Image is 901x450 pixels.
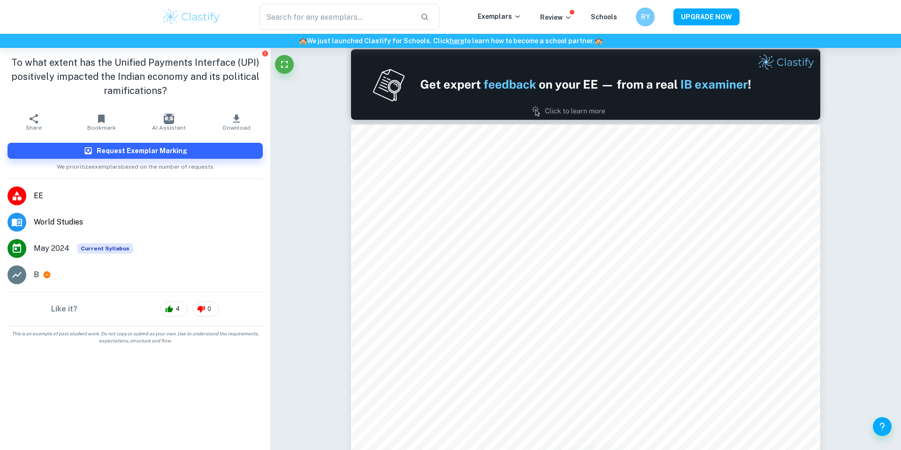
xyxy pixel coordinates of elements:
[160,302,188,317] div: 4
[275,55,294,74] button: Fullscreen
[51,303,77,315] h6: Like it?
[636,8,655,26] button: RY
[640,12,651,22] h6: RY
[170,304,185,314] span: 4
[595,37,603,45] span: 🏫
[203,109,270,135] button: Download
[873,417,892,436] button: Help and Feedback
[202,304,216,314] span: 0
[223,124,251,131] span: Download
[2,36,899,46] h6: We just launched Clastify for Schools. Click to learn how to become a school partner.
[8,143,263,159] button: Request Exemplar Marking
[540,12,572,23] p: Review
[591,13,617,21] a: Schools
[77,243,133,254] span: Current Syllabus
[87,124,116,131] span: Bookmark
[192,302,219,317] div: 0
[261,50,268,57] button: Report issue
[34,190,263,202] span: EE
[164,114,174,124] img: AI Assistant
[135,109,203,135] button: AI Assistant
[34,243,69,254] span: May 2024
[34,217,263,228] span: World Studies
[351,49,820,120] img: Ad
[152,124,186,131] span: AI Assistant
[478,11,521,22] p: Exemplars
[4,330,267,344] span: This is an example of past student work. Do not copy or submit as your own. Use to understand the...
[260,4,413,30] input: Search for any exemplars...
[8,55,263,98] h1: To what extent has the Unified Payments Interface (UPI) positively impacted the Indian economy an...
[450,37,464,45] a: here
[57,159,214,171] span: We prioritize exemplars based on the number of requests
[161,8,221,26] img: Clastify logo
[26,124,42,131] span: Share
[97,146,187,156] h6: Request Exemplar Marking
[299,37,307,45] span: 🏫
[673,8,740,25] button: UPGRADE NOW
[77,243,133,254] div: This exemplar is based on the current syllabus. Feel free to refer to it for inspiration/ideas wh...
[68,109,135,135] button: Bookmark
[34,269,39,280] p: B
